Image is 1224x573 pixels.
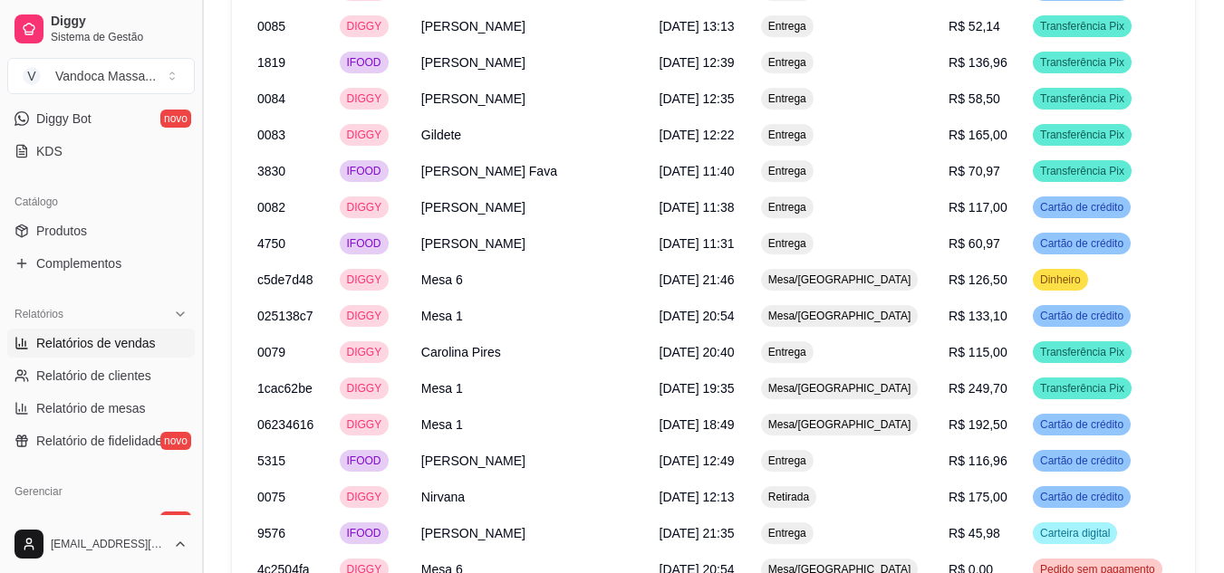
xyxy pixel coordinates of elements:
[257,19,285,33] span: 0085
[343,490,386,504] span: DIGGY
[343,417,386,432] span: DIGGY
[949,417,1007,432] span: R$ 192,50
[257,128,285,142] span: 0083
[7,426,195,455] a: Relatório de fidelidadenovo
[1036,309,1127,323] span: Cartão de crédito
[7,361,195,390] a: Relatório de clientes
[7,522,195,566] button: [EMAIL_ADDRESS][DOMAIN_NAME]
[1036,55,1128,70] span: Transferência Pix
[1036,417,1127,432] span: Cartão de crédito
[257,454,285,468] span: 5315
[410,153,649,189] td: [PERSON_NAME] Fava
[343,91,386,106] span: DIGGY
[660,200,735,215] span: [DATE] 11:38
[765,490,813,504] span: Retirada
[14,307,63,321] span: Relatórios
[410,443,649,479] td: [PERSON_NAME]
[257,91,285,106] span: 0084
[765,309,915,323] span: Mesa/[GEOGRAPHIC_DATA]
[7,506,195,535] a: Entregadoresnovo
[36,110,92,128] span: Diggy Bot
[343,55,385,70] span: IFOOD
[949,164,1000,178] span: R$ 70,97
[410,515,649,551] td: [PERSON_NAME]
[660,454,735,468] span: [DATE] 12:49
[1036,490,1127,504] span: Cartão de crédito
[410,225,649,262] td: [PERSON_NAME]
[51,30,188,44] span: Sistema de Gestão
[765,345,810,359] span: Entrega
[36,511,112,530] span: Entregadores
[410,334,649,370] td: Carolina Pires
[7,216,195,245] a: Produtos
[765,55,810,70] span: Entrega
[765,200,810,215] span: Entrega
[765,91,810,106] span: Entrega
[257,381,313,396] span: 1cac62be
[1036,454,1127,468] span: Cartão de crédito
[343,272,386,287] span: DIGGY
[660,19,735,33] span: [DATE] 13:13
[765,417,915,432] span: Mesa/[GEOGRAPHIC_DATA]
[36,254,121,272] span: Complementos
[949,128,1007,142] span: R$ 165,00
[765,236,810,251] span: Entrega
[949,272,1007,287] span: R$ 126,50
[660,164,735,178] span: [DATE] 11:40
[1036,272,1084,287] span: Dinheiro
[36,399,146,417] span: Relatório de mesas
[257,417,313,432] span: 06234616
[7,137,195,166] a: KDS
[343,128,386,142] span: DIGGY
[765,272,915,287] span: Mesa/[GEOGRAPHIC_DATA]
[7,329,195,358] a: Relatórios de vendas
[1036,345,1128,359] span: Transferência Pix
[410,298,649,334] td: Mesa 1
[765,526,810,540] span: Entrega
[765,19,810,33] span: Entrega
[257,345,285,359] span: 0079
[343,19,386,33] span: DIGGY
[410,406,649,443] td: Mesa 1
[660,526,735,540] span: [DATE] 21:35
[7,104,195,133] a: Diggy Botnovo
[1036,381,1128,396] span: Transferência Pix
[949,19,1000,33] span: R$ 52,14
[410,370,649,406] td: Mesa 1
[660,272,735,287] span: [DATE] 21:46
[343,345,386,359] span: DIGGY
[410,189,649,225] td: [PERSON_NAME]
[343,309,386,323] span: DIGGY
[660,236,735,251] span: [DATE] 11:31
[660,490,735,504] span: [DATE] 12:13
[7,249,195,278] a: Complementos
[660,128,735,142] span: [DATE] 12:22
[765,454,810,468] span: Entrega
[949,236,1000,251] span: R$ 60,97
[7,58,195,94] button: Select a team
[51,537,166,551] span: [EMAIL_ADDRESS][DOMAIN_NAME]
[660,55,735,70] span: [DATE] 12:39
[660,91,735,106] span: [DATE] 12:35
[257,236,285,251] span: 4750
[410,117,649,153] td: Gildete
[343,381,386,396] span: DIGGY
[765,164,810,178] span: Entrega
[949,490,1007,504] span: R$ 175,00
[660,309,735,323] span: [DATE] 20:54
[7,394,195,423] a: Relatório de mesas
[343,526,385,540] span: IFOOD
[7,477,195,506] div: Gerenciar
[343,454,385,468] span: IFOOD
[23,67,41,85] span: V
[949,526,1000,540] span: R$ 45,98
[765,381,915,396] span: Mesa/[GEOGRAPHIC_DATA]
[410,44,649,81] td: [PERSON_NAME]
[257,164,285,178] span: 3830
[343,200,386,215] span: DIGGY
[36,334,156,352] span: Relatórios de vendas
[949,381,1007,396] span: R$ 249,70
[949,345,1007,359] span: R$ 115,00
[36,432,162,450] span: Relatório de fidelidade
[36,367,151,385] span: Relatório de clientes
